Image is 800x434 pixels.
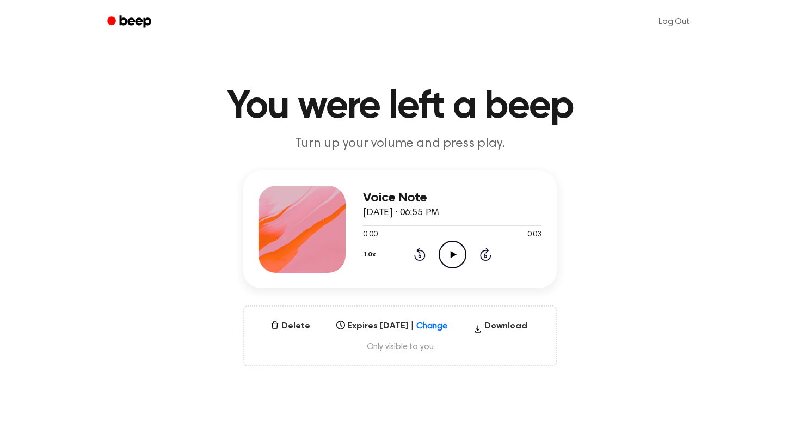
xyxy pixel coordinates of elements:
[257,341,543,352] span: Only visible to you
[527,229,541,241] span: 0:03
[363,246,380,264] button: 1.0x
[648,9,700,35] a: Log Out
[469,320,532,337] button: Download
[363,229,377,241] span: 0:00
[363,208,439,218] span: [DATE] · 06:55 PM
[191,135,609,153] p: Turn up your volume and press play.
[100,11,161,33] a: Beep
[121,87,679,126] h1: You were left a beep
[266,320,315,333] button: Delete
[363,191,541,205] h3: Voice Note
